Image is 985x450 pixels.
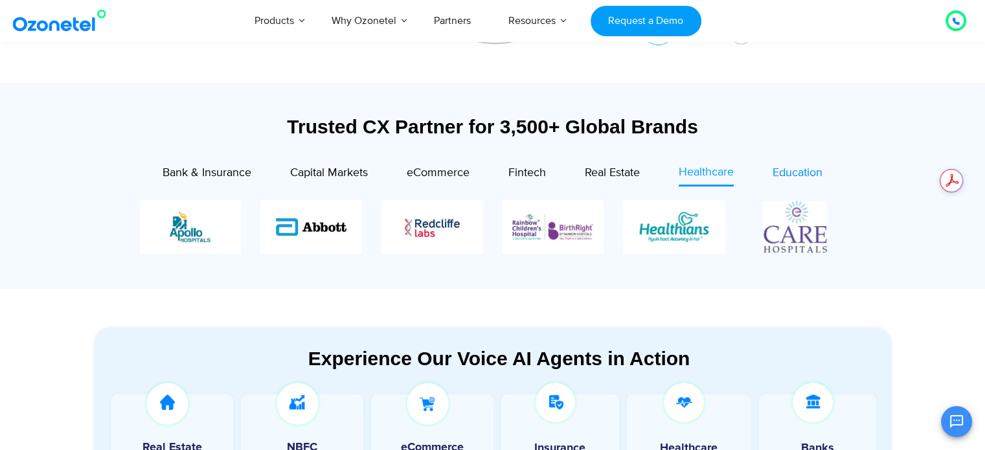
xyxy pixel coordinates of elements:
span: Capital Markets [290,166,368,180]
a: Request a Demo [591,6,701,36]
span: eCommerce [407,166,470,180]
span: Bank & Insurance [163,166,251,180]
div: Experience Our Voice AI Agents in Action [108,347,891,370]
span: Healthcare [679,165,734,179]
span: Education [773,166,822,180]
a: Bank & Insurance [163,164,251,186]
div: Image Carousel [140,200,846,254]
span: Fintech [508,166,546,180]
a: Fintech [508,164,546,186]
a: Real Estate [585,164,640,186]
a: eCommerce [407,164,470,186]
span: Real Estate [585,166,640,180]
a: Education [773,164,822,186]
a: Healthcare [679,164,734,186]
a: Capital Markets [290,164,368,186]
button: Open chat [941,406,972,437]
div: Trusted CX Partner for 3,500+ Global Brands [95,115,891,138]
